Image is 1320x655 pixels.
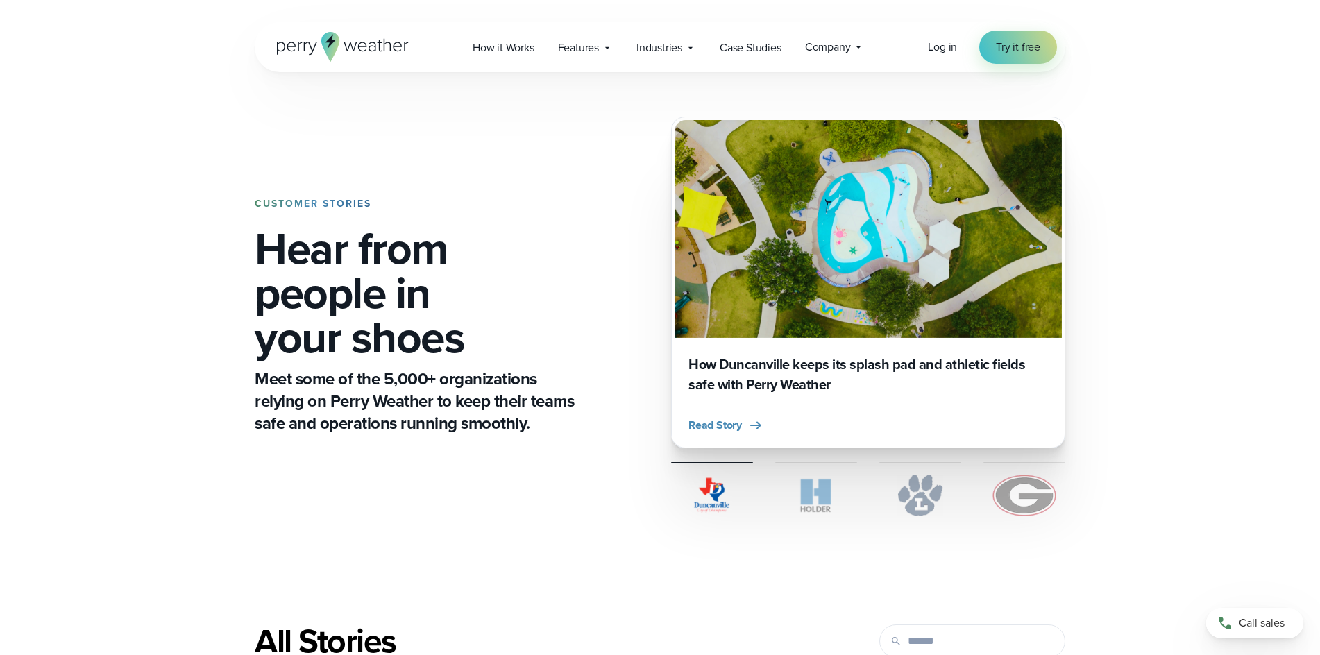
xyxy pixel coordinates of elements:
span: Company [805,39,851,56]
a: Call sales [1206,608,1303,638]
div: 1 of 4 [671,117,1065,448]
span: Features [558,40,599,56]
span: Industries [636,40,682,56]
span: Log in [928,39,957,55]
button: Read Story [688,417,764,434]
img: City of Duncanville Logo [671,475,753,516]
span: Read Story [688,417,742,434]
a: Log in [928,39,957,56]
strong: CUSTOMER STORIES [255,196,371,211]
span: Case Studies [720,40,781,56]
a: Duncanville Splash Pad How Duncanville keeps its splash pad and athletic fields safe with Perry W... [671,117,1065,448]
a: Case Studies [708,33,793,62]
h3: How Duncanville keeps its splash pad and athletic fields safe with Perry Weather [688,355,1048,395]
span: How it Works [473,40,534,56]
span: Call sales [1239,615,1285,631]
a: How it Works [461,33,546,62]
p: Meet some of the 5,000+ organizations relying on Perry Weather to keep their teams safe and opera... [255,368,579,434]
span: Try it free [996,39,1040,56]
img: Holder.svg [775,475,857,516]
img: Duncanville Splash Pad [675,120,1062,338]
div: slideshow [671,117,1065,448]
h1: Hear from people in your shoes [255,226,579,359]
a: Try it free [979,31,1057,64]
